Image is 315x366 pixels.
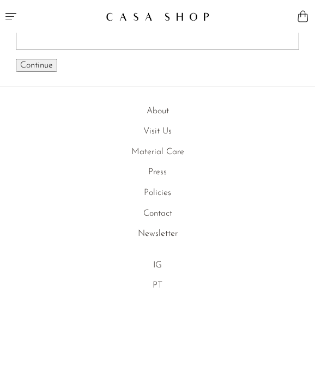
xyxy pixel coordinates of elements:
[9,259,306,293] ul: Social Medias
[9,105,306,241] ul: Quick links
[147,107,169,115] a: About
[144,188,171,197] a: Policies
[153,281,162,290] a: PT
[131,148,184,156] a: Material Care
[16,59,57,72] button: Continue
[153,261,162,270] a: IG
[143,209,172,218] a: Contact
[138,229,178,238] a: Newsletter
[148,168,167,176] a: Press
[20,61,53,70] span: Continue
[143,127,172,136] a: Visit Us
